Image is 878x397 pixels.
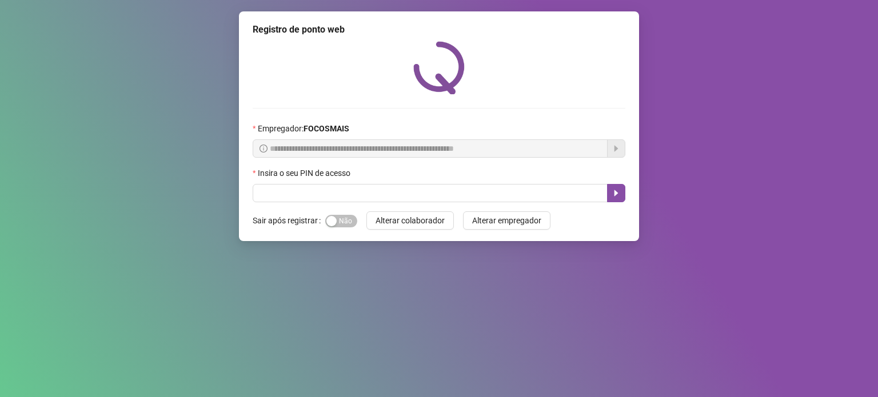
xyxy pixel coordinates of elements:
[253,211,325,230] label: Sair após registrar
[253,23,625,37] div: Registro de ponto web
[260,145,268,153] span: info-circle
[366,211,454,230] button: Alterar colaborador
[472,214,541,227] span: Alterar empregador
[376,214,445,227] span: Alterar colaborador
[258,122,349,135] span: Empregador :
[413,41,465,94] img: QRPoint
[463,211,550,230] button: Alterar empregador
[304,124,349,133] strong: FOCOSMAIS
[253,167,358,179] label: Insira o seu PIN de acesso
[612,189,621,198] span: caret-right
